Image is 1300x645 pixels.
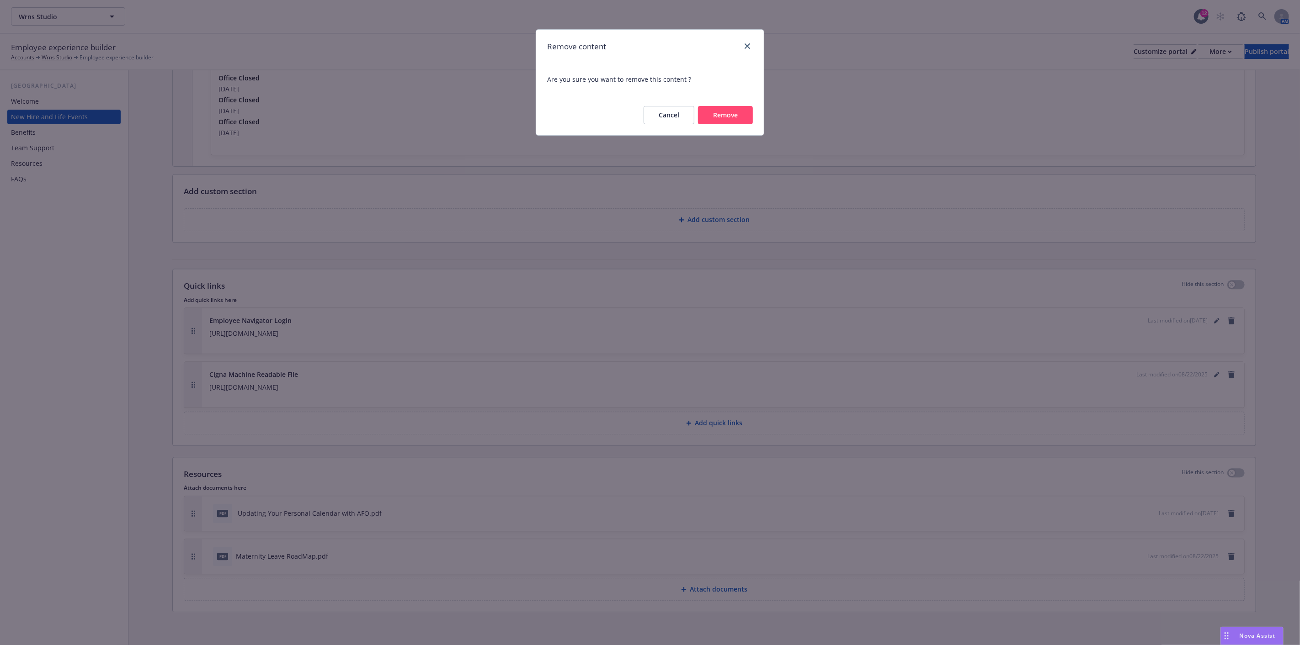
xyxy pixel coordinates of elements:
[644,106,694,124] button: Cancel
[536,63,764,95] span: Are you sure you want to remove this content ?
[1240,632,1276,640] span: Nova Assist
[1220,627,1284,645] button: Nova Assist
[1221,627,1232,645] div: Drag to move
[698,106,753,124] button: Remove
[547,41,606,53] h1: Remove content
[742,41,753,52] a: close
